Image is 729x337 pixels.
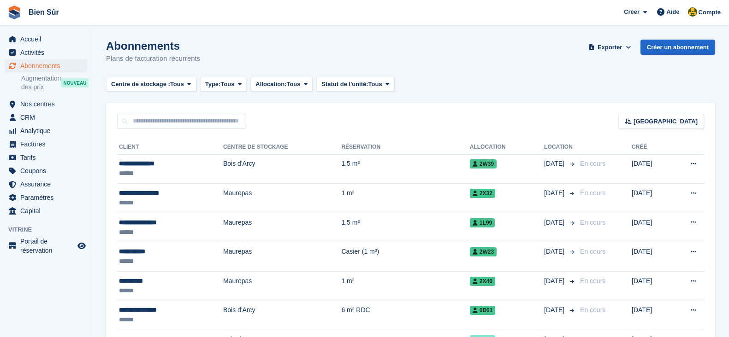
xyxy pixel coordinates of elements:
button: Type: Tous [200,77,247,92]
span: Activités [20,46,76,59]
span: [DATE] [544,276,566,286]
td: [DATE] [632,242,669,272]
th: Location [544,140,576,155]
span: Centre de stockage : [111,80,170,89]
span: Vitrine [8,225,92,234]
span: Statut de l'unité: [321,80,368,89]
span: Portail de réservation [20,237,76,255]
td: Maurepas [223,184,341,213]
h1: Abonnements [106,40,200,52]
td: [DATE] [632,301,669,330]
span: Nos centres [20,98,76,110]
td: 1,5 m² [341,213,469,242]
span: [GEOGRAPHIC_DATA] [634,117,698,126]
span: [DATE] [544,247,566,256]
td: Maurepas [223,242,341,272]
span: 2W39 [470,159,497,168]
span: En cours [580,160,605,167]
p: Plans de facturation récurrents [106,53,200,64]
td: Bois d'Arcy [223,154,341,184]
span: CRM [20,111,76,124]
span: Tarifs [20,151,76,164]
td: Maurepas [223,272,341,301]
a: Augmentation des prix NOUVEAU [21,74,87,92]
span: Factures [20,138,76,151]
span: En cours [580,219,605,226]
span: Tous [368,80,382,89]
td: Bois d'Arcy [223,301,341,330]
a: Boutique d'aperçu [76,240,87,251]
a: menu [5,124,87,137]
span: Tous [220,80,234,89]
span: Augmentation des prix [21,74,61,92]
span: [DATE] [544,159,566,168]
a: menu [5,138,87,151]
span: [DATE] [544,305,566,315]
span: En cours [580,189,605,197]
span: Type: [205,80,221,89]
span: 2X32 [470,189,495,198]
td: Maurepas [223,213,341,242]
span: [DATE] [544,218,566,227]
span: En cours [580,248,605,255]
button: Allocation: Tous [250,77,313,92]
img: Fatima Kelaaoui [688,7,697,17]
span: Créer [624,7,640,17]
a: menu [5,164,87,177]
th: Créé [632,140,669,155]
span: 2W23 [470,247,497,256]
th: Allocation [470,140,544,155]
td: [DATE] [632,154,669,184]
span: Exporter [598,43,622,52]
a: menu [5,237,87,255]
a: menu [5,111,87,124]
td: 1,5 m² [341,154,469,184]
th: Client [117,140,223,155]
span: Analytique [20,124,76,137]
a: menu [5,59,87,72]
button: Statut de l'unité: Tous [316,77,394,92]
td: [DATE] [632,213,669,242]
span: En cours [580,306,605,314]
span: Capital [20,204,76,217]
a: menu [5,151,87,164]
button: Exporter [587,40,633,55]
span: Tous [170,80,184,89]
a: Créer un abonnement [640,40,715,55]
span: Compte [699,8,721,17]
a: menu [5,178,87,191]
span: Tous [286,80,300,89]
span: Accueil [20,33,76,46]
a: menu [5,204,87,217]
td: 1 m² [341,272,469,301]
span: 0D01 [470,306,496,315]
img: stora-icon-8386f47178a22dfd0bd8f6a31ec36ba5ce8667c1dd55bd0f319d3a0aa187defe.svg [7,6,21,19]
span: 2X40 [470,277,495,286]
a: menu [5,33,87,46]
span: Assurance [20,178,76,191]
span: En cours [580,277,605,285]
td: [DATE] [632,272,669,301]
span: Coupons [20,164,76,177]
th: Centre de stockage [223,140,341,155]
span: Allocation: [255,80,286,89]
button: Centre de stockage : Tous [106,77,196,92]
td: 6 m² RDC [341,301,469,330]
td: [DATE] [632,184,669,213]
span: [DATE] [544,188,566,198]
a: menu [5,98,87,110]
td: Casier (1 m³) [341,242,469,272]
span: Aide [666,7,679,17]
a: menu [5,46,87,59]
td: 1 m² [341,184,469,213]
div: NOUVEAU [61,78,89,87]
a: menu [5,191,87,204]
span: 1L99 [470,218,495,227]
a: Bien Sûr [25,5,63,20]
span: Paramètres [20,191,76,204]
span: Abonnements [20,59,76,72]
th: Réservation [341,140,469,155]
